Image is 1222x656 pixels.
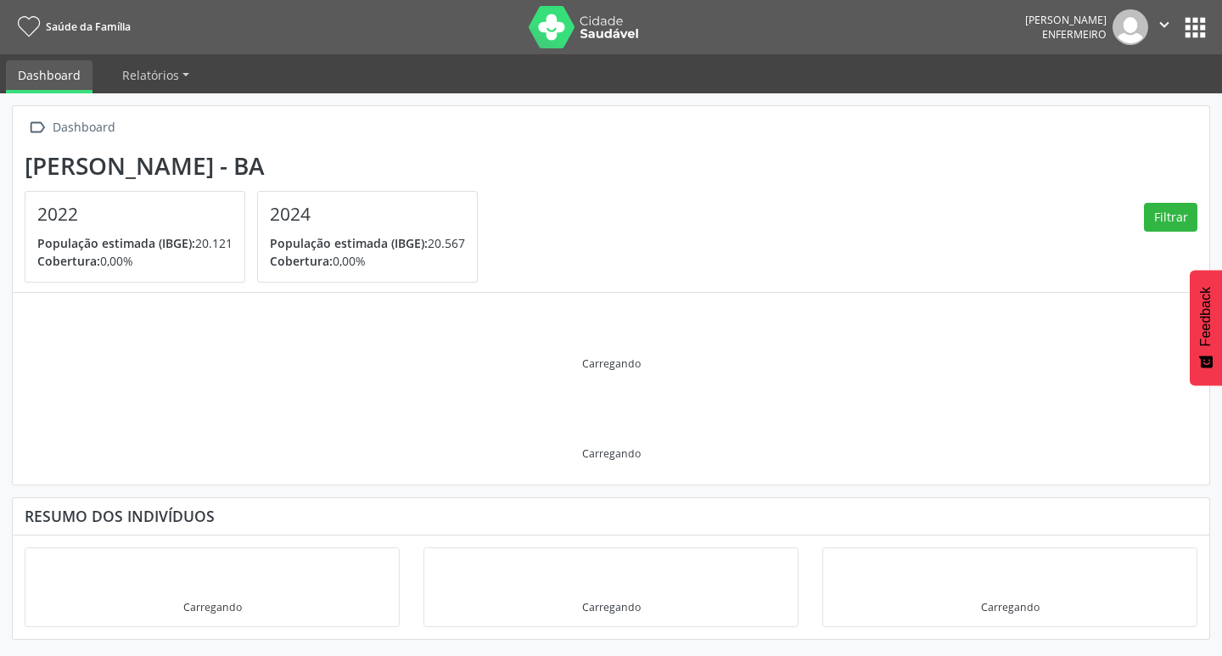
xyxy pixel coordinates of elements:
[270,204,465,225] h4: 2024
[1144,203,1197,232] button: Filtrar
[582,356,641,371] div: Carregando
[37,253,100,269] span: Cobertura:
[1180,13,1210,42] button: apps
[270,234,465,252] p: 20.567
[270,235,428,251] span: População estimada (IBGE):
[6,60,92,93] a: Dashboard
[37,234,233,252] p: 20.121
[1190,270,1222,385] button: Feedback - Mostrar pesquisa
[122,67,179,83] span: Relatórios
[183,600,242,614] div: Carregando
[12,13,131,41] a: Saúde da Família
[1155,15,1174,34] i: 
[110,60,201,90] a: Relatórios
[582,600,641,614] div: Carregando
[270,253,333,269] span: Cobertura:
[1198,287,1214,346] span: Feedback
[1042,27,1107,42] span: Enfermeiro
[37,252,233,270] p: 0,00%
[582,446,641,461] div: Carregando
[37,204,233,225] h4: 2022
[1025,13,1107,27] div: [PERSON_NAME]
[25,115,49,140] i: 
[1148,9,1180,45] button: 
[981,600,1040,614] div: Carregando
[1113,9,1148,45] img: img
[49,115,118,140] div: Dashboard
[25,115,118,140] a:  Dashboard
[46,20,131,34] span: Saúde da Família
[37,235,195,251] span: População estimada (IBGE):
[270,252,465,270] p: 0,00%
[25,152,490,180] div: [PERSON_NAME] - BA
[25,507,1197,525] div: Resumo dos indivíduos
